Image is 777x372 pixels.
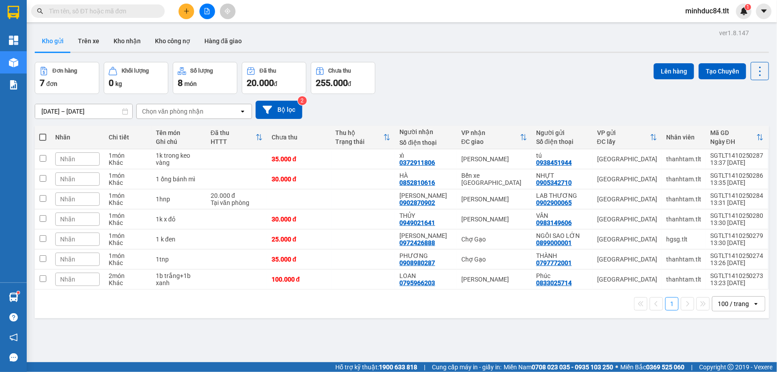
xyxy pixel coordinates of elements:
div: Phúc [536,272,588,279]
input: Tìm tên, số ĐT hoặc mã đơn [49,6,154,16]
span: 1 [746,4,749,10]
span: kg [115,80,122,87]
button: caret-down [756,4,772,19]
div: 0905342710 [536,179,572,186]
div: thanhtam.tlt [666,176,701,183]
button: file-add [199,4,215,19]
div: 1 món [109,212,147,219]
button: Khối lượng0kg [104,62,168,94]
div: SGTLT1410250279 [710,232,764,239]
div: PHƯƠNG [399,252,452,259]
button: Lên hàng [654,63,694,79]
span: Miền Bắc [620,362,684,372]
div: Bến xe [GEOGRAPHIC_DATA] [461,172,527,186]
span: Nhãn [60,236,75,243]
div: SGTLT1410250273 [710,272,764,279]
button: plus [179,4,194,19]
div: [GEOGRAPHIC_DATA] [597,236,657,243]
div: Khác [109,259,147,266]
strong: 0369 525 060 [646,364,684,371]
div: Số điện thoại [536,138,588,145]
span: Nhãn [60,216,75,223]
div: Chọn văn phòng nhận [142,107,203,116]
div: 13:26 [DATE] [710,259,764,266]
div: Ghi chú [156,138,202,145]
div: Tên món [156,129,202,136]
div: Ngày ĐH [710,138,757,145]
span: ⚪️ [615,365,618,369]
div: Chợ Gạo [461,256,527,263]
div: VÂN [536,212,588,219]
div: thanhtam.tlt [666,256,701,263]
div: LOAN [399,272,452,279]
div: 0795966203 [399,279,435,286]
div: SGTLT1410250286 [710,172,764,179]
span: | [691,362,692,372]
text: SGTLT1410250205 [51,42,172,58]
div: SGTLT1410250284 [710,192,764,199]
div: ĐC giao [461,138,520,145]
button: Trên xe [71,30,106,52]
div: 1 món [109,172,147,179]
span: 0 [109,78,114,88]
div: SGTLT1410250280 [710,212,764,219]
img: icon-new-feature [740,7,748,15]
div: Chưa thu [329,68,351,74]
div: 1 ống bánh mì [156,176,202,183]
div: Số lượng [191,68,213,74]
div: thanhtam.tlt [666,216,701,223]
div: [PERSON_NAME] [461,216,527,223]
div: NGÔI SAO LỚN [536,232,588,239]
div: thanhtam.tlt [666,196,701,203]
div: 0902870902 [399,199,435,206]
div: 1k trong keo vàng [156,152,202,166]
div: KIM SMILE [399,192,452,199]
div: 0372911806 [399,159,435,166]
div: Chưa thu [272,134,327,141]
span: Nhãn [60,176,75,183]
div: Số điện thoại [399,139,452,146]
input: Select a date range. [35,104,132,119]
span: 7 [40,78,45,88]
div: 25.000 đ [272,236,327,243]
div: 30.000 đ [272,176,327,183]
th: Toggle SortBy [457,126,532,149]
img: warehouse-icon [9,293,18,302]
div: Chi tiết [109,134,147,141]
div: 13:30 [DATE] [710,219,764,226]
div: Khác [109,199,147,206]
span: question-circle [9,313,18,322]
div: 1tnp [156,256,202,263]
button: Kho nhận [106,30,148,52]
div: Khác [109,239,147,246]
div: Nhãn [55,134,100,141]
sup: 1 [745,4,751,10]
img: dashboard-icon [9,36,18,45]
div: 13:23 [DATE] [710,279,764,286]
th: Toggle SortBy [706,126,768,149]
button: 1 [665,297,679,311]
img: warehouse-icon [9,58,18,67]
div: [GEOGRAPHIC_DATA] [597,256,657,263]
div: 13:35 [DATE] [710,179,764,186]
div: Khối lượng [122,68,149,74]
div: 1 k đen [156,236,202,243]
div: 0852810616 [399,179,435,186]
button: Số lượng8món [173,62,237,94]
div: xỉ [399,152,452,159]
div: Đơn hàng [53,68,77,74]
div: Khác [109,159,147,166]
div: THÀNH [536,252,588,259]
span: caret-down [760,7,768,15]
div: 0983149606 [536,219,572,226]
span: plus [183,8,190,14]
div: 20.000 đ [211,192,263,199]
div: Đã thu [260,68,276,74]
span: món [184,80,197,87]
span: đ [274,80,277,87]
div: 13:31 [DATE] [710,199,764,206]
div: LAB THƯƠNG [536,192,588,199]
div: Khác [109,279,147,286]
div: CHÍ THANH [399,232,452,239]
span: Nhãn [60,256,75,263]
